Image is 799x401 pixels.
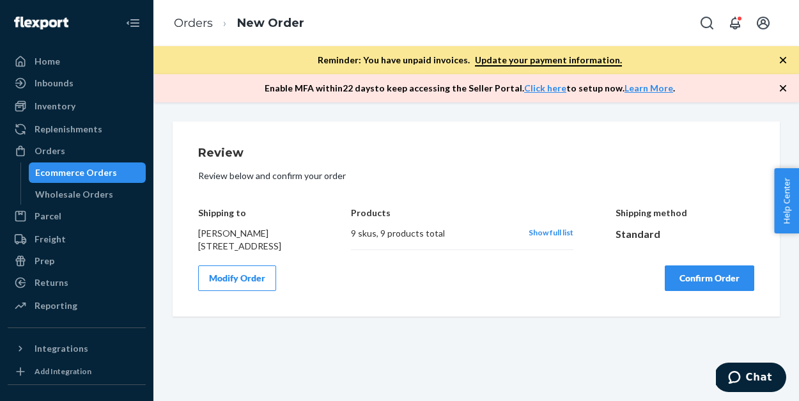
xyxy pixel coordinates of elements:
a: Orders [8,141,146,161]
div: Prep [35,255,54,267]
div: Home [35,55,60,68]
iframe: Opens a widget where you can chat to one of our agents [716,363,786,395]
div: Standard [616,227,755,242]
h4: Products [351,208,573,217]
a: Parcel [8,206,146,226]
a: Inventory [8,96,146,116]
a: Inbounds [8,73,146,93]
h4: Shipping to [198,208,309,217]
p: Review below and confirm your order [198,169,754,182]
div: Returns [35,276,68,289]
div: Replenishments [35,123,102,136]
p: Enable MFA within 22 days to keep accessing the Seller Portal. to setup now. . [265,82,675,95]
div: Inbounds [35,77,74,90]
a: Learn More [624,83,673,93]
button: Integrations [8,338,146,359]
button: Modify Order [198,265,276,291]
a: Returns [8,272,146,293]
button: Help Center [774,168,799,233]
a: Click here [524,83,566,93]
button: Open Search Box [694,10,720,36]
div: Integrations [35,342,88,355]
div: Orders [35,145,65,157]
div: Ecommerce Orders [35,166,117,179]
div: Reporting [35,299,77,312]
div: Wholesale Orders [35,188,113,201]
a: Add Integration [8,364,146,379]
button: Open notifications [722,10,748,36]
h4: Shipping method [616,208,755,217]
a: Wholesale Orders [29,184,146,205]
div: Parcel [35,210,61,223]
div: Add Integration [35,366,91,377]
a: Reporting [8,295,146,316]
a: Update your payment information. [475,54,622,67]
span: [PERSON_NAME] [STREET_ADDRESS] [198,228,281,251]
span: Show full list [529,228,573,237]
a: Replenishments [8,119,146,139]
a: Orders [174,16,213,30]
p: Reminder: You have unpaid invoices. [318,54,622,67]
button: Close Navigation [120,10,146,36]
a: Freight [8,229,146,249]
button: Open account menu [750,10,776,36]
img: Flexport logo [14,17,68,29]
a: New Order [237,16,304,30]
a: Prep [8,251,146,271]
button: Confirm Order [665,265,754,291]
a: Home [8,51,146,72]
div: Inventory [35,100,75,113]
div: Freight [35,233,66,246]
a: Ecommerce Orders [29,162,146,183]
ol: breadcrumbs [164,4,314,42]
div: 9 skus , 9 products total [351,227,516,240]
h1: Review [198,147,754,160]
